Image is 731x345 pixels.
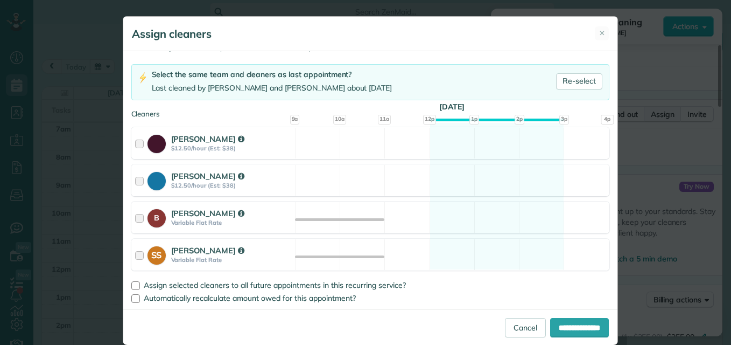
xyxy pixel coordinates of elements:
[171,219,292,226] strong: Variable Flat Rate
[171,182,292,189] strong: $12.50/hour (Est: $38)
[144,280,406,290] span: Assign selected cleaners to all future appointments in this recurring service?
[505,318,546,337] a: Cancel
[131,109,609,112] div: Cleaners
[171,144,292,152] strong: $12.50/hour (Est: $38)
[556,73,602,89] a: Re-select
[171,134,244,144] strong: [PERSON_NAME]
[147,209,166,224] strong: B
[138,72,147,84] img: lightning-bolt-icon-94e5364df696ac2de96d3a42b8a9ff6ba979493684c50e6bbbcda72601fa0d29.png
[171,208,244,218] strong: [PERSON_NAME]
[171,245,244,256] strong: [PERSON_NAME]
[152,69,392,80] div: Select the same team and cleaners as last appointment?
[171,256,292,264] strong: Variable Flat Rate
[144,293,356,303] span: Automatically recalculate amount owed for this appointment?
[147,246,166,261] strong: SS
[152,82,392,94] div: Last cleaned by [PERSON_NAME] and [PERSON_NAME] about [DATE]
[132,26,212,42] h5: Assign cleaners
[171,171,244,181] strong: [PERSON_NAME]
[599,28,605,38] span: ✕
